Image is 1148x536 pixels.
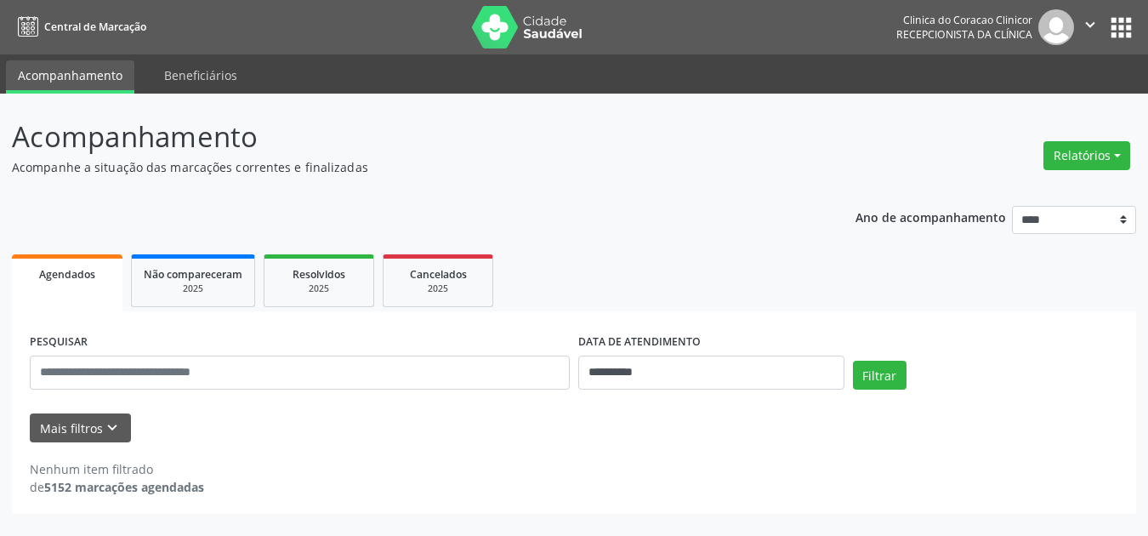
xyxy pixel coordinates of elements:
[293,267,345,282] span: Resolvidos
[578,329,701,356] label: DATA DE ATENDIMENTO
[30,478,204,496] div: de
[1043,141,1130,170] button: Relatórios
[12,116,798,158] p: Acompanhamento
[12,158,798,176] p: Acompanhe a situação das marcações correntes e finalizadas
[1081,15,1100,34] i: 
[855,206,1006,227] p: Ano de acompanhamento
[30,460,204,478] div: Nenhum item filtrado
[152,60,249,90] a: Beneficiários
[103,419,122,437] i: keyboard_arrow_down
[896,27,1032,42] span: Recepcionista da clínica
[30,329,88,356] label: PESQUISAR
[896,13,1032,27] div: Clinica do Coracao Clinicor
[44,479,204,495] strong: 5152 marcações agendadas
[276,282,361,295] div: 2025
[1106,13,1136,43] button: apps
[1038,9,1074,45] img: img
[144,267,242,282] span: Não compareceram
[44,20,146,34] span: Central de Marcação
[1074,9,1106,45] button: 
[410,267,467,282] span: Cancelados
[395,282,480,295] div: 2025
[30,413,131,443] button: Mais filtroskeyboard_arrow_down
[853,361,906,390] button: Filtrar
[6,60,134,94] a: Acompanhamento
[12,13,146,41] a: Central de Marcação
[144,282,242,295] div: 2025
[39,267,95,282] span: Agendados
